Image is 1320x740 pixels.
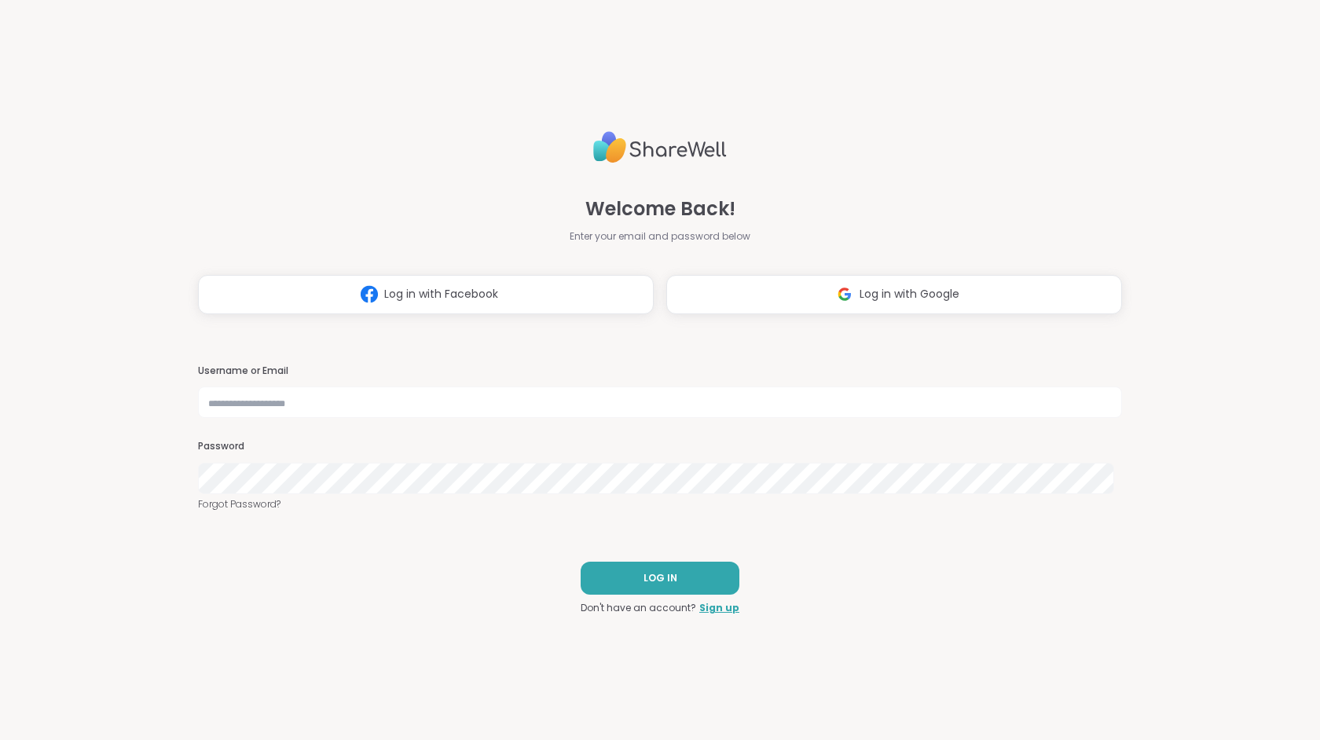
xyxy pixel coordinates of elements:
span: Welcome Back! [585,195,735,223]
img: ShareWell Logomark [354,280,384,309]
button: Log in with Google [666,275,1122,314]
span: Log in with Facebook [384,286,498,302]
span: Log in with Google [860,286,959,302]
a: Sign up [699,601,739,615]
span: Don't have an account? [581,601,696,615]
h3: Password [198,440,1122,453]
button: Log in with Facebook [198,275,654,314]
span: LOG IN [643,571,677,585]
img: ShareWell Logomark [830,280,860,309]
img: ShareWell Logo [593,125,727,170]
a: Forgot Password? [198,497,1122,511]
h3: Username or Email [198,365,1122,378]
button: LOG IN [581,562,739,595]
span: Enter your email and password below [570,229,750,244]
